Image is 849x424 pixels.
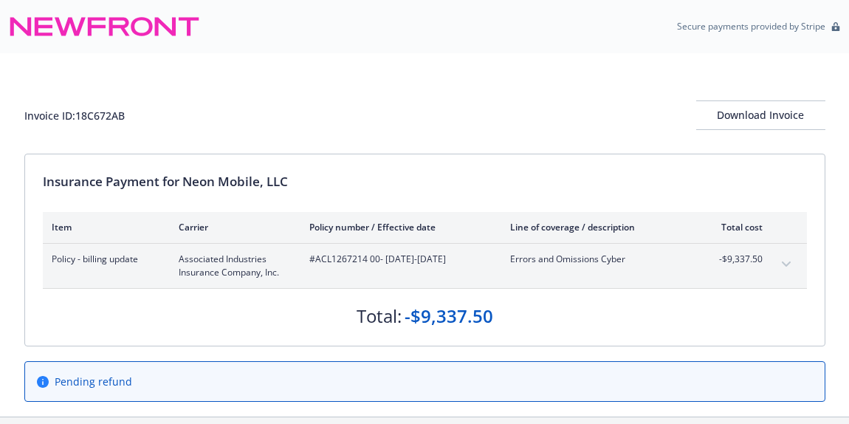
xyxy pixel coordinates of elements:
span: Errors and Omissions Cyber [510,253,684,266]
span: #ACL1267214 00 - [DATE]-[DATE] [309,253,487,266]
div: Invoice ID: 18C672AB [24,108,125,123]
p: Secure payments provided by Stripe [677,20,825,33]
div: Total cost [707,221,763,233]
span: Associated Industries Insurance Company, Inc. [179,253,286,279]
span: -$9,337.50 [707,253,763,266]
div: Item [52,221,155,233]
div: Policy number / Effective date [309,221,487,233]
button: expand content [774,253,798,276]
div: -$9,337.50 [405,304,493,329]
div: Insurance Payment for Neon Mobile, LLC [43,172,807,191]
div: Policy - billing updateAssociated Industries Insurance Company, Inc.#ACL1267214 00- [DATE]-[DATE]... [43,244,807,288]
div: Total: [357,304,402,329]
div: Line of coverage / description [510,221,684,233]
button: Download Invoice [696,100,825,130]
div: Download Invoice [696,101,825,129]
div: Carrier [179,221,286,233]
span: Policy - billing update [52,253,155,266]
span: Pending refund [55,374,132,389]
